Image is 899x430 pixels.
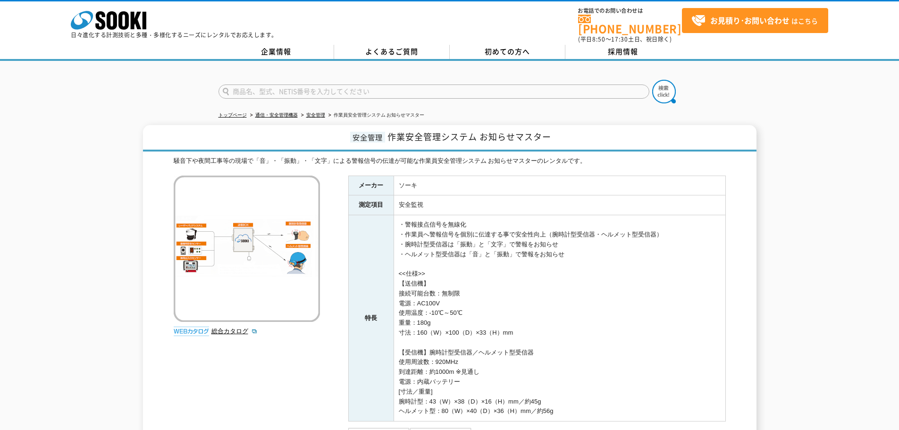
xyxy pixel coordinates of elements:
[710,15,790,26] strong: お見積り･お問い合わせ
[211,328,258,335] a: 総合カタログ
[306,112,325,118] a: 安全管理
[350,132,385,143] span: 安全管理
[348,176,394,195] th: メーカー
[485,46,530,57] span: 初めての方へ
[348,215,394,422] th: 特長
[652,80,676,103] img: btn_search.png
[578,8,682,14] span: お電話でのお問い合わせは
[174,176,320,322] img: 作業員安全管理システム お知らせマスター
[578,35,672,43] span: (平日 ～ 土日、祝日除く)
[682,8,828,33] a: お見積り･お問い合わせはこちら
[174,327,209,336] img: webカタログ
[218,45,334,59] a: 企業情報
[394,215,725,422] td: ・警報接点信号を無線化 ・作業員へ警報信号を個別に伝達する事で安全性向上（腕時計型受信器・ヘルメット型受信器） ・腕時計型受信器は「振動」と「文字」で警報をお知らせ ・ヘルメット型受信器は「音」...
[218,112,247,118] a: トップページ
[334,45,450,59] a: よくあるご質問
[387,130,551,143] span: 作業安全管理システム お知らせマスター
[611,35,628,43] span: 17:30
[691,14,818,28] span: はこちら
[174,156,726,166] div: 騒音下や夜間工事等の現場で「音」・「振動」・「文字」による警報信号の伝達が可能な作業員安全管理システム お知らせマスターのレンタルです。
[578,15,682,34] a: [PHONE_NUMBER]
[592,35,605,43] span: 8:50
[327,110,425,120] li: 作業員安全管理システム お知らせマスター
[255,112,298,118] a: 通信・安全管理機器
[71,32,277,38] p: 日々進化する計測技術と多種・多様化するニーズにレンタルでお応えします。
[565,45,681,59] a: 採用情報
[348,195,394,215] th: 測定項目
[394,195,725,215] td: 安全監視
[450,45,565,59] a: 初めての方へ
[394,176,725,195] td: ソーキ
[218,84,649,99] input: 商品名、型式、NETIS番号を入力してください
